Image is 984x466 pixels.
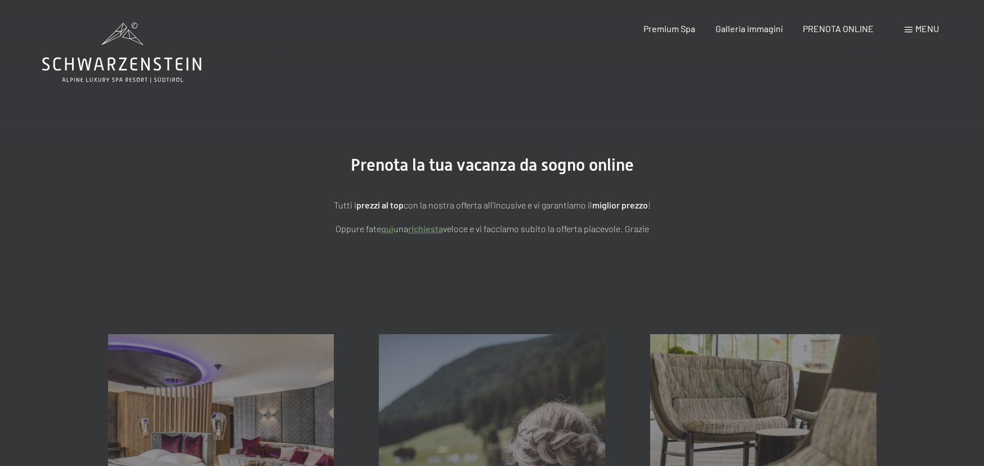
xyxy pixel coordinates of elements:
[211,198,773,212] p: Tutti i con la nostra offerta all'incusive e vi garantiamo il !
[211,221,773,236] p: Oppure fate una veloce e vi facciamo subito la offerta piacevole. Grazie
[408,223,443,234] a: richiesta
[592,199,648,210] strong: miglior prezzo
[356,199,404,210] strong: prezzi al top
[803,23,874,34] a: PRENOTA ONLINE
[381,223,393,234] a: quì
[351,155,634,175] span: Prenota la tua vacanza da sogno online
[715,23,783,34] a: Galleria immagini
[915,23,939,34] span: Menu
[643,23,695,34] a: Premium Spa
